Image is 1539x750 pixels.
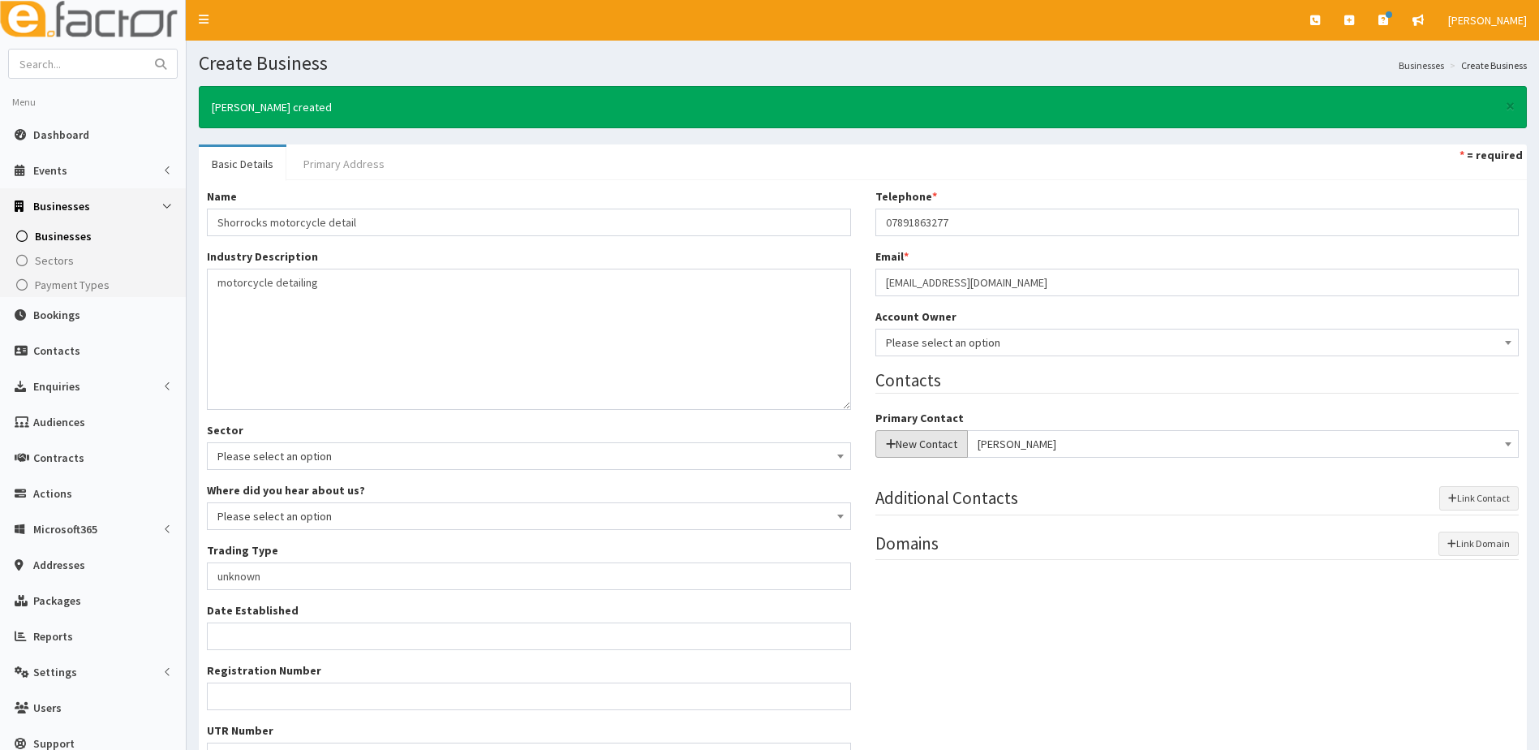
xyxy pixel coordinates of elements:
span: Please select an option [875,329,1520,356]
label: UTR Number [207,722,273,739]
a: Payment Types [4,273,186,297]
button: × [1506,97,1515,114]
input: Search... [9,50,145,78]
span: Packages [33,593,81,608]
label: Date Established [207,602,299,619]
legend: Contacts [875,369,1520,394]
strong: = required [1467,148,1523,162]
span: Payment Types [35,278,110,292]
label: Primary Contact [875,410,964,426]
span: Sectors [35,253,74,268]
label: Sector [207,422,243,438]
span: [PERSON_NAME] [1448,13,1527,28]
li: Create Business [1446,58,1527,72]
span: Bookings [33,308,80,322]
span: Martin Shorrocks [978,433,1509,455]
span: Please select an option [217,445,840,468]
a: Sectors [4,248,186,273]
div: [PERSON_NAME] created [199,86,1527,128]
span: Please select an option [886,331,1509,354]
h1: Create Business [199,53,1527,74]
button: New Contact [875,430,968,458]
legend: Additional Contacts [875,486,1520,515]
a: Businesses [1399,58,1444,72]
span: Audiences [33,415,85,429]
label: Account Owner [875,308,957,325]
span: Microsoft365 [33,522,97,537]
a: Businesses [4,224,186,248]
label: Where did you hear about us? [207,482,365,498]
label: Telephone [875,188,937,205]
label: Email [875,248,909,265]
span: Addresses [33,558,85,572]
span: Events [33,163,67,178]
label: Name [207,188,237,205]
span: Martin Shorrocks [967,430,1520,458]
span: Contracts [33,450,84,465]
button: Link Domain [1438,532,1519,556]
span: Reports [33,629,73,644]
span: Businesses [35,229,92,244]
span: Settings [33,665,77,679]
span: Businesses [33,199,90,213]
label: Industry Description [207,248,318,265]
legend: Domains [875,532,1520,560]
span: Users [33,700,62,715]
label: Trading Type [207,542,278,558]
label: Registration Number [207,662,321,679]
span: Contacts [33,343,80,358]
span: Enquiries [33,379,80,394]
span: Please select an option [207,502,851,530]
a: Primary Address [290,147,398,181]
span: Please select an option [217,505,840,528]
span: Actions [33,486,72,501]
span: Dashboard [33,127,89,142]
button: Link Contact [1439,486,1519,511]
span: Please select an option [207,442,851,470]
a: Basic Details [199,147,286,181]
